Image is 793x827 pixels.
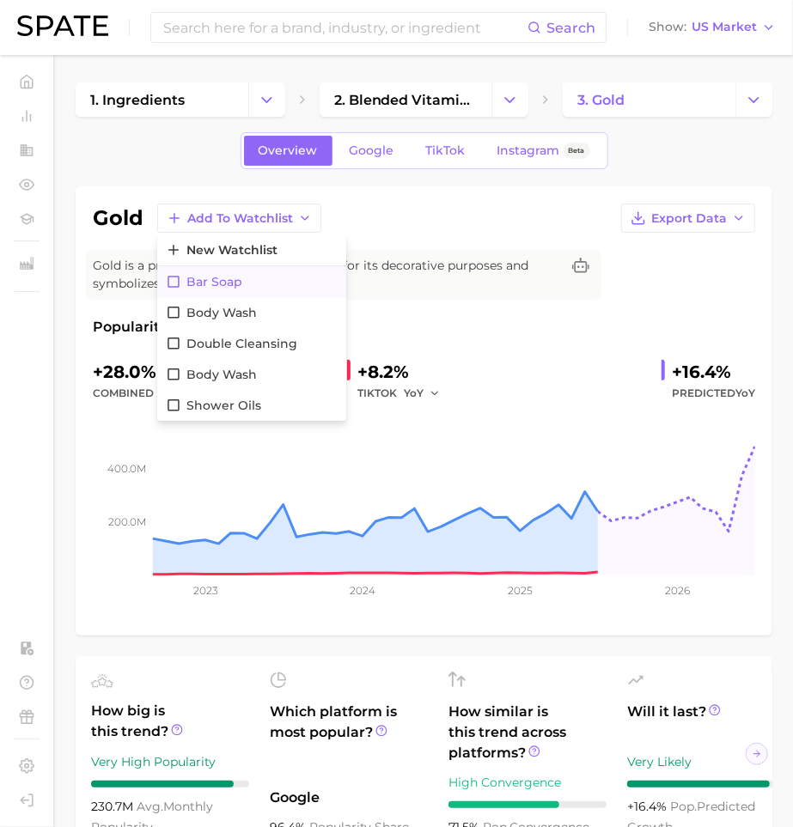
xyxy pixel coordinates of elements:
[186,275,242,289] span: Bar Soap
[17,15,108,36] img: SPATE
[563,82,735,117] a: 3. gold
[320,82,492,117] a: 2. blended vitamins & minerals
[483,136,605,166] a: InstagramBeta
[93,383,209,404] div: combined
[508,584,533,597] tspan: 2025
[569,143,585,158] span: Beta
[162,13,528,42] input: Search here for a brand, industry, or ingredient
[627,751,785,772] div: Very Likely
[448,772,607,793] div: High Convergence
[692,22,757,32] span: US Market
[91,701,249,743] span: How big is this trend?
[735,82,772,117] button: Change Category
[627,781,785,787] div: 9 / 10
[357,383,452,404] div: TIKTOK
[735,386,755,399] span: YoY
[649,22,686,32] span: Show
[644,16,780,39] button: ShowUS Market
[546,20,595,36] span: Search
[350,143,394,158] span: Google
[627,799,670,814] span: +16.4%
[491,82,528,117] button: Change Category
[746,743,768,765] button: Scroll Right
[335,136,409,166] a: Google
[334,92,478,108] span: 2. blended vitamins & minerals
[93,208,143,228] h1: gold
[186,398,261,413] span: Shower Oils
[404,383,441,404] button: YoY
[157,234,346,421] div: Add to Watchlist
[244,136,332,166] a: Overview
[270,702,428,779] span: Which platform is most popular?
[248,82,285,117] button: Change Category
[186,337,297,351] span: Double Cleansing
[90,92,185,108] span: 1. ingredients
[186,368,257,382] span: Body wash
[651,211,727,226] span: Export Data
[627,702,785,743] span: Will it last?
[93,317,167,337] span: Popularity
[404,386,424,400] span: YoY
[577,92,625,108] span: 3. gold
[350,584,375,597] tspan: 2024
[665,584,690,597] tspan: 2026
[621,204,755,233] button: Export Data
[186,243,278,258] span: New Watchlist
[137,799,163,814] abbr: average
[448,702,607,763] span: How similar is this trend across platforms?
[270,787,428,808] span: Google
[76,82,248,117] a: 1. ingredients
[91,799,137,814] span: 230.7m
[91,781,249,787] div: 9 / 10
[186,306,257,320] span: Body Wash
[93,257,560,293] span: Gold is a precious metal commonly used for its decorative purposes and symbolizes luxury and wealth.
[497,143,560,158] span: Instagram
[670,799,697,814] abbr: popularity index
[193,584,218,597] tspan: 2023
[157,204,321,233] button: Add to Watchlist
[259,143,318,158] span: Overview
[448,801,607,808] div: 7 / 10
[426,143,466,158] span: TikTok
[672,383,755,404] span: Predicted
[14,787,40,813] a: Log out. Currently logged in with e-mail kerianne.adler@unilever.com.
[93,358,209,386] div: +28.0%
[357,358,452,386] div: +8.2%
[187,211,293,226] span: Add to Watchlist
[412,136,480,166] a: TikTok
[91,751,249,772] div: Very High Popularity
[672,358,755,386] div: +16.4%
